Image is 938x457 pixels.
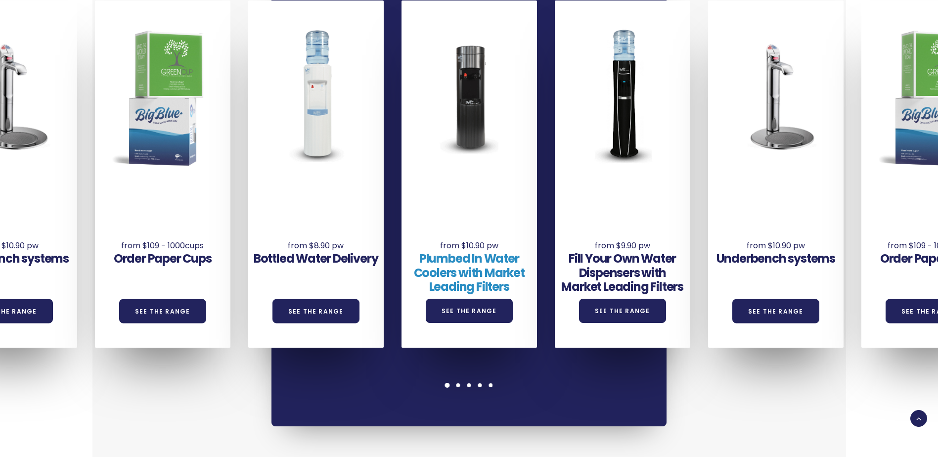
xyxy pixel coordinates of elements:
a: Order Paper Cups [114,250,212,267]
a: Fill Your Own Water Dispensers with Market Leading Filters [561,250,683,295]
a: See the Range [272,299,359,323]
a: Bottled Water Delivery [254,250,378,267]
a: Plumbed In Water Coolers with Market Leading Filters [414,250,525,295]
a: See the Range [119,299,206,323]
a: See the Range [732,299,819,323]
a: See the Range [579,299,666,323]
a: Underbench systems [716,250,835,267]
a: See the Range [426,299,513,323]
